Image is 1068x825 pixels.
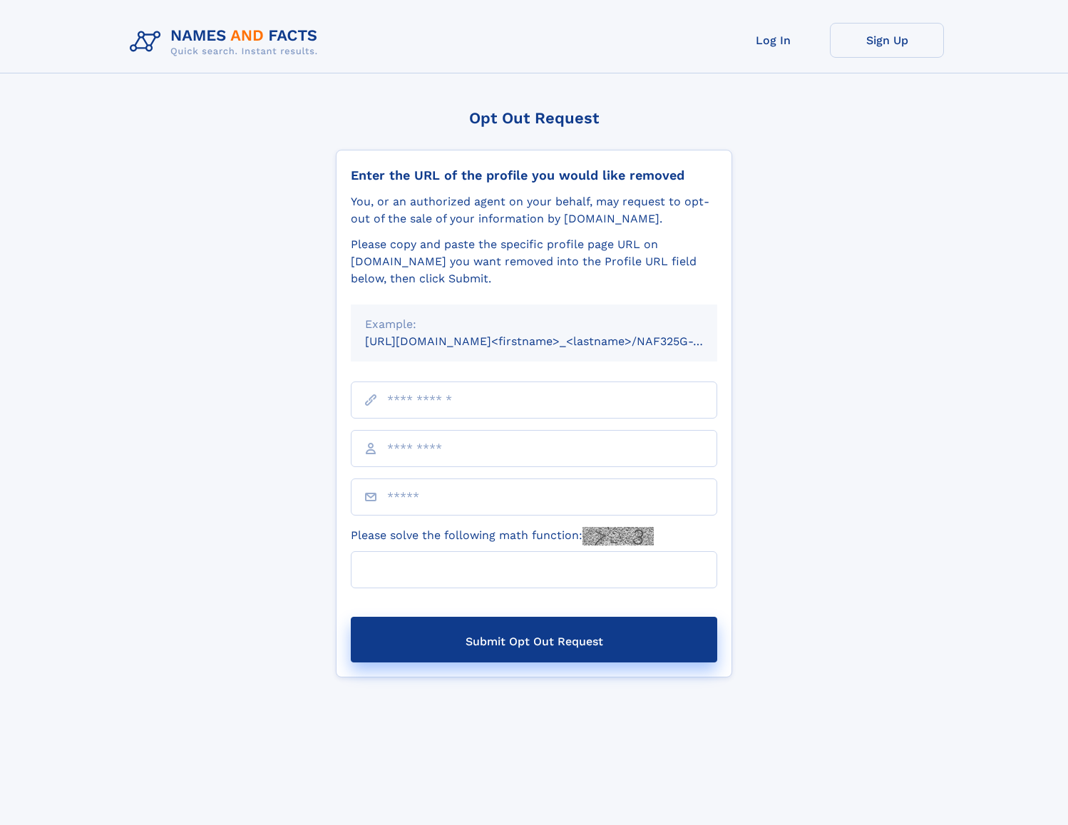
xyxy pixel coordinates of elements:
button: Submit Opt Out Request [351,617,717,662]
small: [URL][DOMAIN_NAME]<firstname>_<lastname>/NAF325G-xxxxxxxx [365,334,744,348]
a: Sign Up [830,23,944,58]
div: Opt Out Request [336,109,732,127]
a: Log In [716,23,830,58]
div: You, or an authorized agent on your behalf, may request to opt-out of the sale of your informatio... [351,193,717,227]
div: Please copy and paste the specific profile page URL on [DOMAIN_NAME] you want removed into the Pr... [351,236,717,287]
div: Enter the URL of the profile you would like removed [351,168,717,183]
img: Logo Names and Facts [124,23,329,61]
label: Please solve the following math function: [351,527,654,545]
div: Example: [365,316,703,333]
